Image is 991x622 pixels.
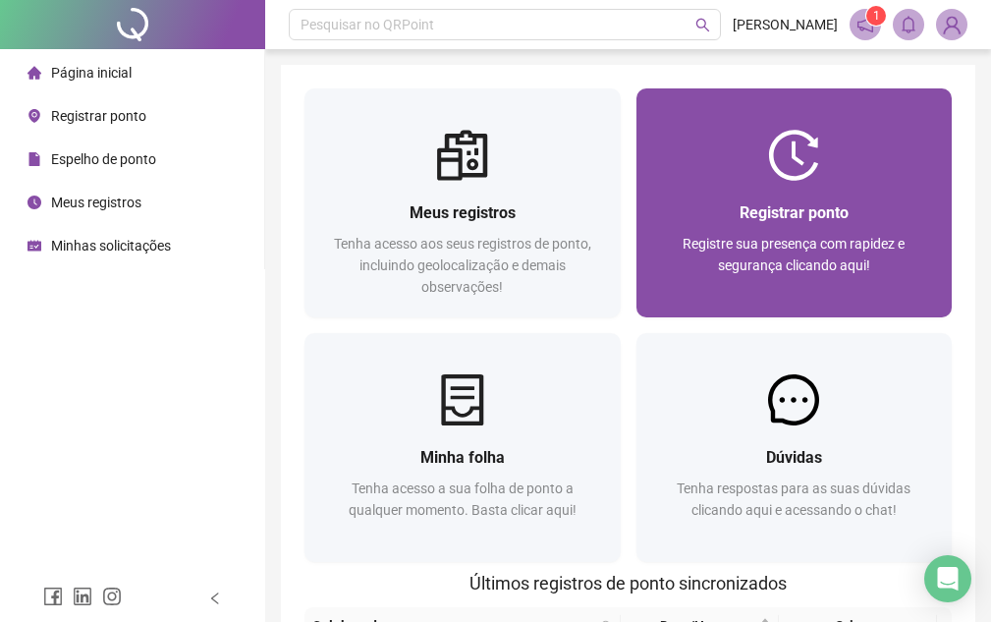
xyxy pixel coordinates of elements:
[469,573,787,594] span: Últimos registros de ponto sincronizados
[73,587,92,606] span: linkedin
[924,555,971,602] div: Open Intercom Messenger
[733,14,838,35] span: [PERSON_NAME]
[304,333,621,562] a: Minha folhaTenha acesso a sua folha de ponto a qualquer momento. Basta clicar aqui!
[28,109,41,123] span: environment
[636,333,953,562] a: DúvidasTenha respostas para as suas dúvidas clicando aqui e acessando o chat!
[28,239,41,253] span: schedule
[349,481,577,518] span: Tenha acesso a sua folha de ponto a qualquer momento. Basta clicar aqui!
[937,10,966,39] img: 91371
[683,236,905,273] span: Registre sua presença com rapidez e segurança clicando aqui!
[28,66,41,80] span: home
[410,203,516,222] span: Meus registros
[740,203,849,222] span: Registrar ponto
[51,108,146,124] span: Registrar ponto
[334,236,591,295] span: Tenha acesso aos seus registros de ponto, incluindo geolocalização e demais observações!
[766,448,822,467] span: Dúvidas
[102,587,122,606] span: instagram
[51,195,141,210] span: Meus registros
[636,88,953,317] a: Registrar pontoRegistre sua presença com rapidez e segurança clicando aqui!
[28,196,41,209] span: clock-circle
[873,9,880,23] span: 1
[28,152,41,166] span: file
[51,65,132,81] span: Página inicial
[51,151,156,167] span: Espelho de ponto
[51,238,171,254] span: Minhas solicitações
[43,587,63,606] span: facebook
[856,16,874,33] span: notification
[304,88,621,317] a: Meus registrosTenha acesso aos seus registros de ponto, incluindo geolocalização e demais observa...
[420,448,505,467] span: Minha folha
[900,16,917,33] span: bell
[208,592,222,605] span: left
[695,18,710,32] span: search
[677,481,910,518] span: Tenha respostas para as suas dúvidas clicando aqui e acessando o chat!
[866,6,886,26] sup: 1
